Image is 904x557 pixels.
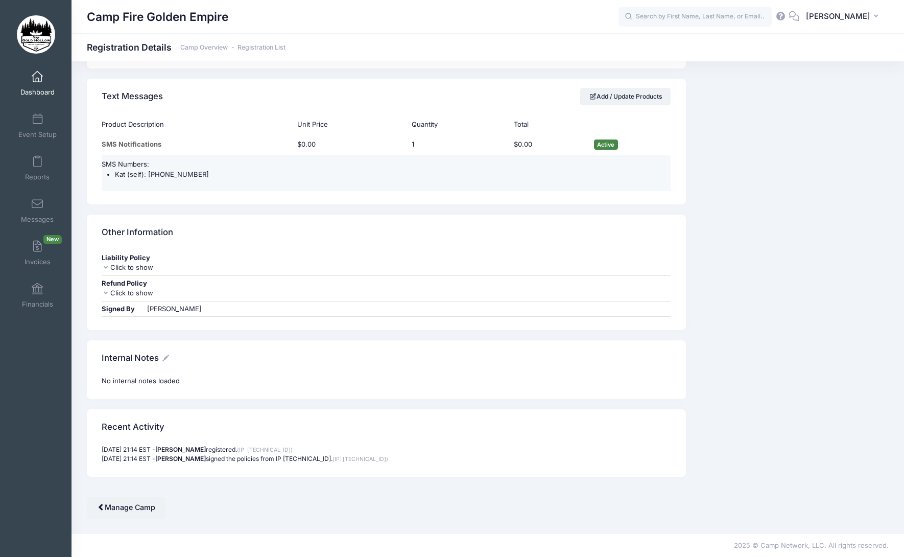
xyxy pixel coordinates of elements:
div: Liability Policy [102,253,671,263]
a: Event Setup [13,108,62,144]
th: Total [509,114,589,134]
span: 2025 © Camp Network, LLC. All rights reserved. [734,541,889,549]
td: $0.00 [292,134,407,155]
th: Unit Price [292,114,407,134]
p: [DATE] 21:14 EST - registered. [102,445,671,454]
h1: Registration Details [87,42,286,53]
td: $0.00 [509,134,589,155]
img: Camp Fire Golden Empire [17,15,55,54]
span: Event Setup [18,130,57,139]
div: Signed By [102,304,145,314]
h4: Internal Notes [102,343,169,373]
h1: Camp Fire Golden Empire [87,5,228,29]
span: New [43,235,62,244]
li: Kat (self): [PHONE_NUMBER] [115,170,671,180]
button: [PERSON_NAME] [799,5,889,29]
a: Camp Overview [180,44,228,52]
span: Reports [25,173,50,181]
a: Dashboard [13,65,62,101]
input: Search by First Name, Last Name, or Email... [618,7,772,27]
td: SMS Notifications [102,134,292,155]
div: No internal notes loaded [102,376,671,386]
span: Financials [22,300,53,309]
a: Add / Update Products [580,88,671,105]
span: Messages [21,215,54,224]
a: Registration List [237,44,286,52]
div: [PERSON_NAME] [147,304,202,314]
th: Product Description [102,114,292,134]
a: InvoicesNew [13,235,62,271]
div: Click to show [102,263,671,273]
h4: Other Information [102,218,173,247]
span: Invoices [25,258,51,266]
td: SMS Numbers: [102,155,671,192]
span: Active [594,140,618,149]
div: Refund Policy [102,278,671,289]
p: [DATE] 21:14 EST - signed the policies from IP [TECHNICAL_ID]. [102,454,671,463]
th: Quantity [407,114,509,134]
span: Dashboard [20,88,55,97]
a: Messages [13,193,62,228]
strong: [PERSON_NAME] [155,446,206,453]
span: (IP: [TECHNICAL_ID]) [237,447,293,453]
div: Click to show [102,288,671,298]
div: Click Pencil to edit... [412,140,427,150]
a: Manage Camp [87,497,165,519]
a: Reports [13,150,62,186]
h4: Recent Activity [102,412,164,442]
h4: Text Messages [102,82,163,111]
span: [PERSON_NAME] [806,11,870,22]
a: Financials [13,277,62,313]
strong: [PERSON_NAME] [155,455,206,462]
span: (IP: [TECHNICAL_ID]) [332,456,388,462]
